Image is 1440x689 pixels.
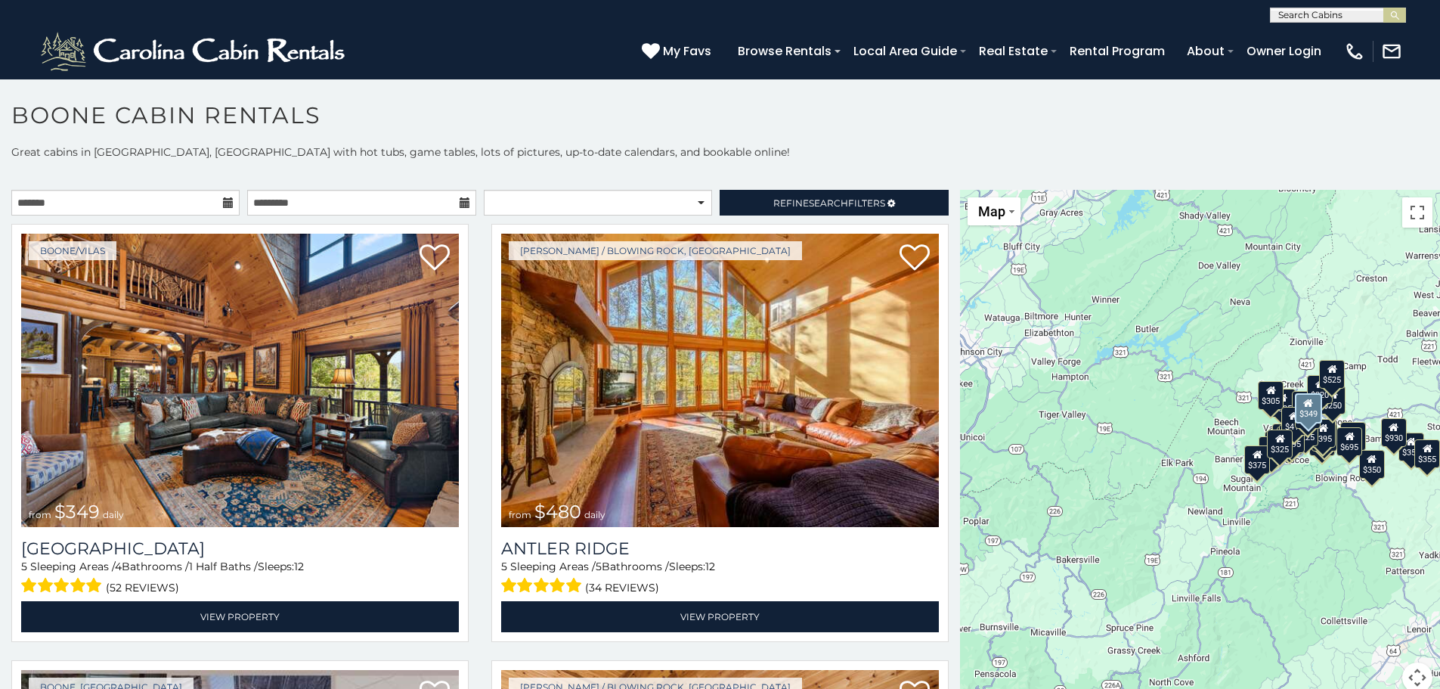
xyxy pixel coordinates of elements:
[596,560,602,573] span: 5
[534,501,581,523] span: $480
[189,560,258,573] span: 1 Half Baths /
[846,38,965,64] a: Local Area Guide
[900,243,930,275] a: Add to favorites
[1340,421,1366,450] div: $380
[1321,386,1346,414] div: $250
[1398,432,1424,461] div: $355
[1293,417,1319,446] div: $225
[1295,393,1322,424] div: $349
[978,203,1005,219] span: Map
[1296,399,1321,428] div: $210
[21,601,459,632] a: View Property
[585,578,659,597] span: (34 reviews)
[1344,41,1365,62] img: phone-regular-white.png
[1239,38,1329,64] a: Owner Login
[21,234,459,527] a: Diamond Creek Lodge from $349 daily
[1381,417,1407,446] div: $930
[21,560,27,573] span: 5
[509,509,531,520] span: from
[1311,418,1336,447] div: $395
[971,38,1055,64] a: Real Estate
[1359,449,1385,478] div: $350
[1381,41,1402,62] img: mail-regular-white.png
[501,560,507,573] span: 5
[29,509,51,520] span: from
[705,560,715,573] span: 12
[21,559,459,597] div: Sleeping Areas / Bathrooms / Sleeps:
[294,560,304,573] span: 12
[54,501,100,523] span: $349
[115,560,122,573] span: 4
[1062,38,1172,64] a: Rental Program
[663,42,711,61] span: My Favs
[642,42,715,61] a: My Favs
[1268,429,1293,458] div: $325
[1179,38,1232,64] a: About
[501,559,939,597] div: Sleeping Areas / Bathrooms / Sleeps:
[501,234,939,527] img: Antler Ridge
[21,234,459,527] img: Diamond Creek Lodge
[1308,374,1333,403] div: $320
[584,509,605,520] span: daily
[509,241,802,260] a: [PERSON_NAME] / Blowing Rock, [GEOGRAPHIC_DATA]
[1309,427,1335,455] div: $315
[501,601,939,632] a: View Property
[1259,380,1284,409] div: $305
[1337,427,1363,455] div: $695
[38,29,351,74] img: White-1-2.png
[420,243,450,275] a: Add to favorites
[501,234,939,527] a: Antler Ridge from $480 daily
[21,538,459,559] a: [GEOGRAPHIC_DATA]
[720,190,948,216] a: RefineSearchFilters
[1259,436,1285,465] div: $330
[1320,359,1346,388] div: $525
[968,197,1020,225] button: Change map style
[1312,422,1338,451] div: $675
[106,578,179,597] span: (52 reviews)
[103,509,124,520] span: daily
[1245,445,1271,474] div: $375
[809,197,848,209] span: Search
[501,538,939,559] a: Antler Ridge
[1292,391,1318,420] div: $565
[29,241,116,260] a: Boone/Vilas
[1281,407,1307,436] div: $410
[773,197,885,209] span: Refine Filters
[21,538,459,559] h3: Diamond Creek Lodge
[1402,197,1432,228] button: Toggle fullscreen view
[730,38,839,64] a: Browse Rentals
